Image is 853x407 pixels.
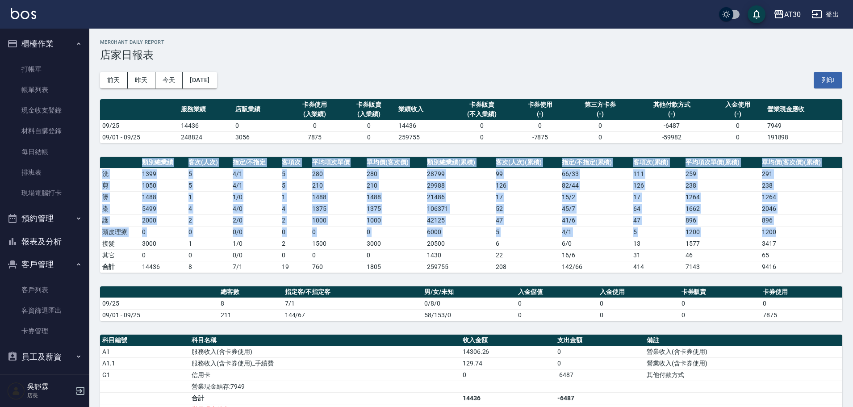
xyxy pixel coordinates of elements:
[186,168,230,180] td: 5
[100,346,189,357] td: A1
[493,261,560,273] td: 208
[770,5,804,24] button: AT30
[679,298,761,309] td: 0
[451,120,513,131] td: 0
[100,357,189,369] td: A1.1
[128,72,155,88] button: 昨天
[364,226,425,238] td: 0
[460,392,555,404] td: 14436
[560,238,631,249] td: 6 / 0
[155,72,183,88] button: 今天
[493,226,560,238] td: 5
[567,120,633,131] td: 0
[4,230,86,253] button: 報表及分析
[218,298,283,309] td: 8
[186,203,230,214] td: 4
[189,335,460,346] th: 科目名稱
[100,131,179,143] td: 09/01 - 09/25
[364,238,425,249] td: 3000
[560,214,631,226] td: 41 / 6
[310,168,364,180] td: 280
[451,131,513,143] td: 0
[189,369,460,381] td: 信用卡
[453,109,511,119] div: (不入業績)
[516,286,598,298] th: 入金儲值
[761,286,842,298] th: 卡券使用
[183,72,217,88] button: [DATE]
[364,191,425,203] td: 1488
[4,100,86,121] a: 現金收支登錄
[364,157,425,168] th: 單均價(客次價)
[140,249,186,261] td: 0
[631,249,683,261] td: 31
[283,309,422,321] td: 144/67
[760,157,842,168] th: 單均價(客次價)(累積)
[186,261,230,273] td: 8
[230,157,280,168] th: 指定/不指定
[100,168,140,180] td: 洗
[516,298,598,309] td: 0
[683,180,760,191] td: 238
[100,309,218,321] td: 09/01 - 09/25
[683,214,760,226] td: 896
[760,203,842,214] td: 2046
[310,226,364,238] td: 0
[283,298,422,309] td: 7/1
[633,131,711,143] td: -59982
[140,214,186,226] td: 2000
[280,249,310,261] td: 0
[230,261,280,273] td: 7/1
[290,109,340,119] div: (入業績)
[760,249,842,261] td: 65
[644,335,842,346] th: 備註
[4,59,86,80] a: 打帳單
[425,249,493,261] td: 1430
[280,180,310,191] td: 5
[189,392,460,404] td: 合計
[713,100,763,109] div: 入金使用
[27,382,73,391] h5: 吳靜霖
[100,120,179,131] td: 09/25
[288,120,342,131] td: 0
[140,203,186,214] td: 5499
[493,214,560,226] td: 47
[283,286,422,298] th: 指定客/不指定客
[233,99,288,120] th: 店販業績
[186,238,230,249] td: 1
[425,214,493,226] td: 42125
[555,335,644,346] th: 支出金額
[344,109,394,119] div: (入業績)
[186,249,230,261] td: 0
[230,203,280,214] td: 4 / 0
[683,238,760,249] td: 1577
[140,226,186,238] td: 0
[4,121,86,141] a: 材料自購登錄
[631,226,683,238] td: 5
[342,131,396,143] td: 0
[218,286,283,298] th: 總客數
[280,157,310,168] th: 客項次
[631,214,683,226] td: 47
[683,249,760,261] td: 46
[644,369,842,381] td: 其他付款方式
[233,131,288,143] td: 3056
[4,32,86,55] button: 櫃檯作業
[515,109,565,119] div: (-)
[683,226,760,238] td: 1200
[460,369,555,381] td: 0
[560,168,631,180] td: 66 / 33
[636,109,708,119] div: (-)
[4,253,86,276] button: 客戶管理
[761,309,842,321] td: 7875
[100,157,842,273] table: a dense table
[460,335,555,346] th: 收入金額
[4,368,86,391] button: 商品管理
[636,100,708,109] div: 其他付款方式
[4,280,86,300] a: 客戶列表
[140,191,186,203] td: 1488
[493,203,560,214] td: 52
[560,191,631,203] td: 15 / 2
[569,109,631,119] div: (-)
[280,261,310,273] td: 19
[140,261,186,273] td: 14436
